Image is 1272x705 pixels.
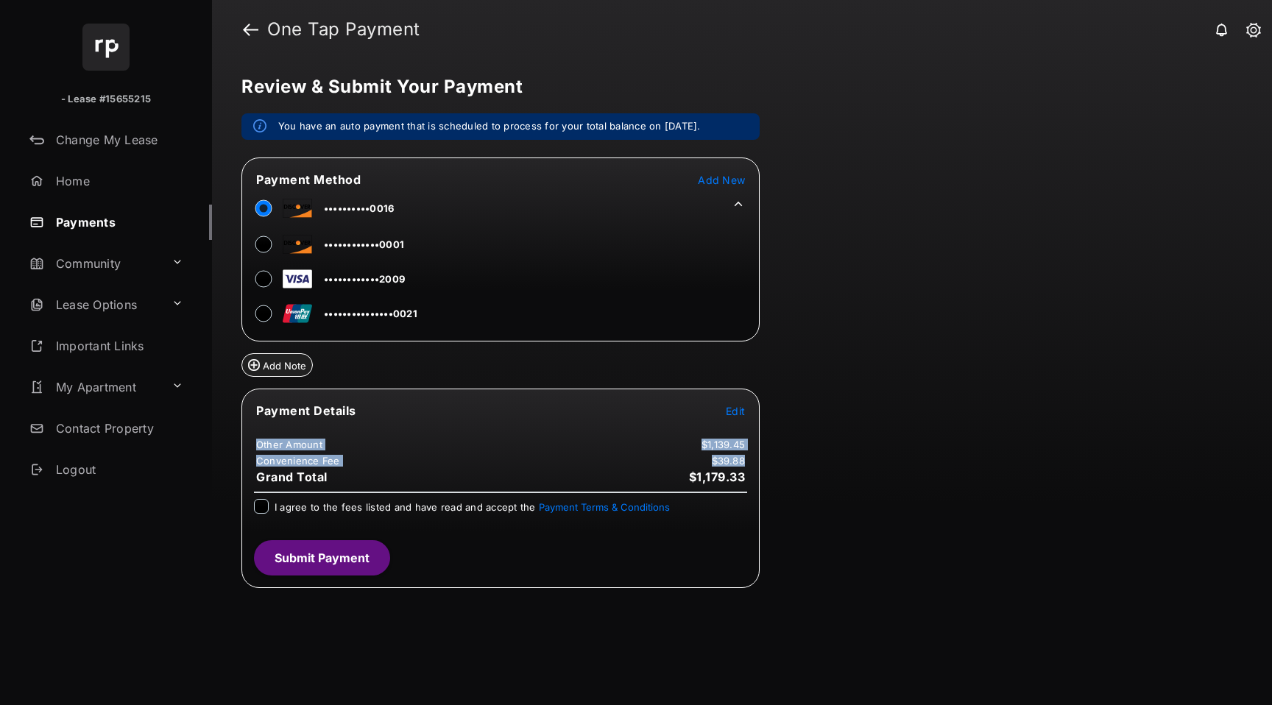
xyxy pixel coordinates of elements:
[711,454,746,467] td: $39.88
[61,92,151,107] p: - Lease #15655215
[24,328,189,364] a: Important Links
[256,470,328,484] span: Grand Total
[24,411,212,446] a: Contact Property
[324,238,404,250] span: ••••••••••••0001
[324,202,394,214] span: ••••••••••0016
[255,454,341,467] td: Convenience Fee
[267,21,420,38] strong: One Tap Payment
[698,174,745,186] span: Add New
[324,273,405,285] span: ••••••••••••2009
[24,205,212,240] a: Payments
[24,163,212,199] a: Home
[254,540,390,575] button: Submit Payment
[726,405,745,417] span: Edit
[82,24,130,71] img: svg+xml;base64,PHN2ZyB4bWxucz0iaHR0cDovL3d3dy53My5vcmcvMjAwMC9zdmciIHdpZHRoPSI2NCIgaGVpZ2h0PSI2NC...
[539,501,670,513] button: I agree to the fees listed and have read and accept the
[24,369,166,405] a: My Apartment
[278,119,701,134] em: You have an auto payment that is scheduled to process for your total balance on [DATE].
[701,438,746,451] td: $1,139.45
[24,246,166,281] a: Community
[256,403,356,418] span: Payment Details
[24,122,212,157] a: Change My Lease
[255,438,323,451] td: Other Amount
[241,78,1231,96] h5: Review & Submit Your Payment
[256,172,361,187] span: Payment Method
[24,452,212,487] a: Logout
[275,501,670,513] span: I agree to the fees listed and have read and accept the
[726,403,745,418] button: Edit
[324,308,417,319] span: •••••••••••••••0021
[24,287,166,322] a: Lease Options
[241,353,313,377] button: Add Note
[689,470,746,484] span: $1,179.33
[698,172,745,187] button: Add New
